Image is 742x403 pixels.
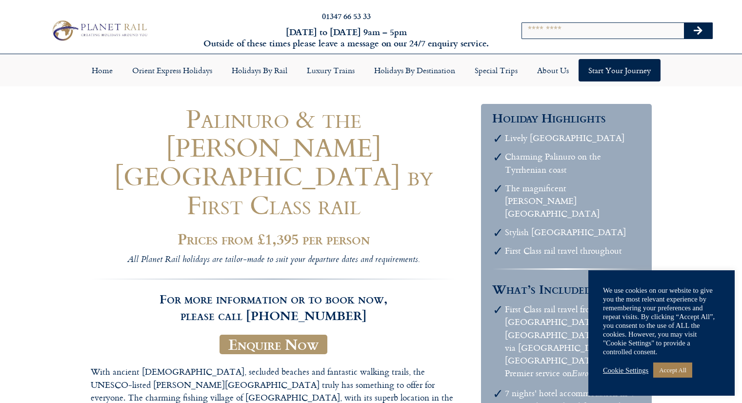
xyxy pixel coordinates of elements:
[82,59,122,81] a: Home
[91,231,457,247] h2: Prices from £1,395 per person
[220,335,327,354] a: Enquire Now
[505,226,640,239] li: Stylish [GEOGRAPHIC_DATA]
[122,59,222,81] a: Orient Express Holidays
[91,279,457,323] h3: For more information or to book now, please call [PHONE_NUMBER]
[505,244,640,257] li: First Class rail travel throughout
[322,10,371,21] a: 01347 66 53 33
[527,59,579,81] a: About Us
[572,367,601,382] em: Eurostar
[505,182,640,221] li: The magnificent [PERSON_NAME][GEOGRAPHIC_DATA]
[603,286,720,356] div: We use cookies on our website to give you the most relevant experience by remembering your prefer...
[492,110,640,126] h3: Holiday Highlights
[48,18,150,43] img: Planet Rail Train Holidays Logo
[5,59,737,81] nav: Menu
[364,59,465,81] a: Holidays by Destination
[91,104,457,219] h1: Palinuro & the [PERSON_NAME][GEOGRAPHIC_DATA] by First Class rail
[297,59,364,81] a: Luxury Trains
[505,303,640,382] li: First Class rail travel from [GEOGRAPHIC_DATA] to [GEOGRAPHIC_DATA] and return via [GEOGRAPHIC_DA...
[505,132,640,144] li: Lively [GEOGRAPHIC_DATA]
[201,26,492,49] h6: [DATE] to [DATE] 9am – 5pm Outside of these times please leave a message on our 24/7 enquiry serv...
[579,59,661,81] a: Start your Journey
[127,253,420,267] i: All Planet Rail holidays are tailor-made to suit your departure dates and requirements.
[492,281,640,297] h3: What’s Included
[505,150,640,176] li: Charming Palinuro on the Tyrrhenian coast
[222,59,297,81] a: Holidays by Rail
[653,363,692,378] a: Accept All
[465,59,527,81] a: Special Trips
[684,23,712,39] button: Search
[603,366,648,375] a: Cookie Settings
